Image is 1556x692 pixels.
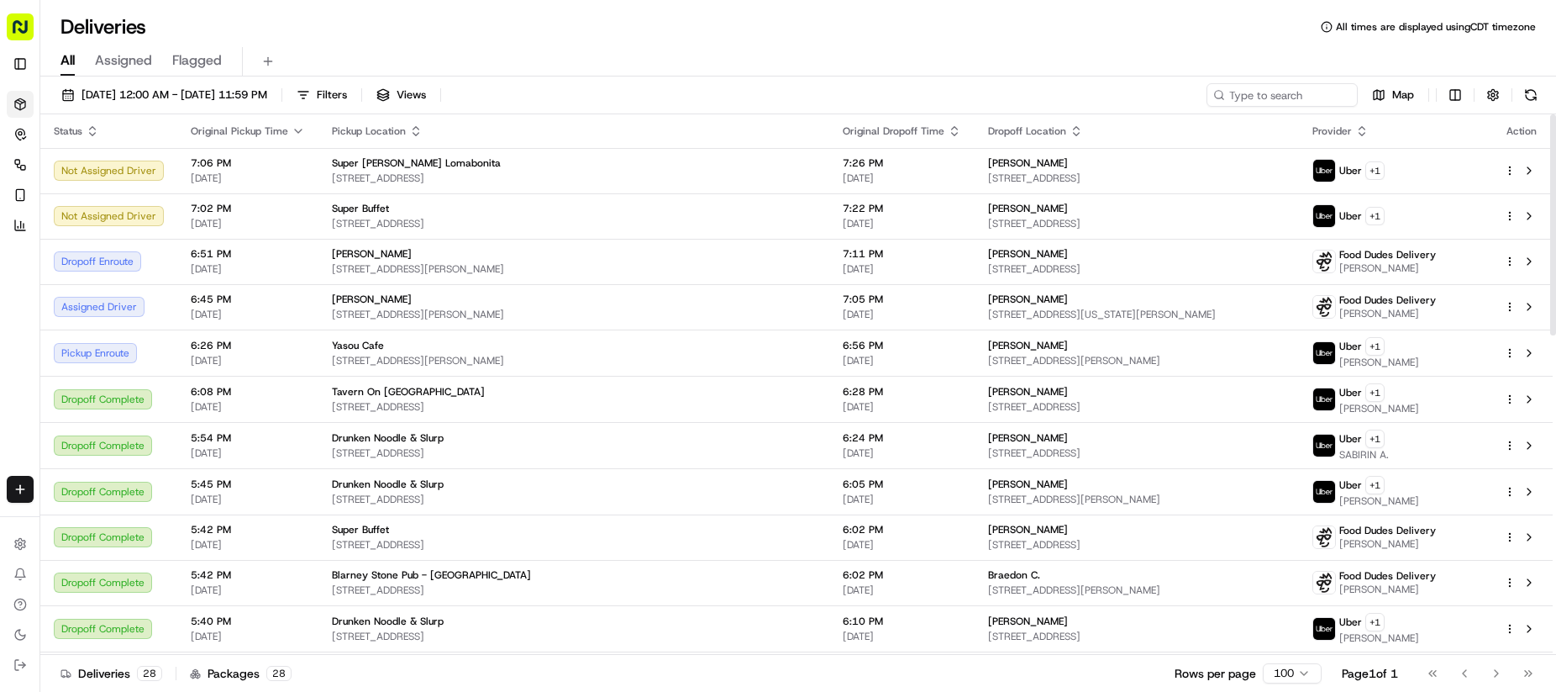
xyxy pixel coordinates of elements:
[843,493,961,506] span: [DATE]
[191,247,305,261] span: 6:51 PM
[1313,388,1335,410] img: uber-new-logo.jpeg
[988,262,1285,276] span: [STREET_ADDRESS]
[1339,524,1436,537] span: Food Dudes Delivery
[843,584,961,597] span: [DATE]
[988,202,1068,215] span: [PERSON_NAME]
[191,584,305,597] span: [DATE]
[988,584,1285,597] span: [STREET_ADDRESS][PERSON_NAME]
[191,493,305,506] span: [DATE]
[1339,248,1436,261] span: Food Dudes Delivery
[332,308,816,321] span: [STREET_ADDRESS][PERSON_NAME]
[95,50,152,71] span: Assigned
[988,493,1285,506] span: [STREET_ADDRESS][PERSON_NAME]
[332,247,412,261] span: [PERSON_NAME]
[1313,251,1335,272] img: food_dudes.png
[332,262,816,276] span: [STREET_ADDRESS][PERSON_NAME]
[843,156,961,170] span: 7:26 PM
[988,523,1068,536] span: [PERSON_NAME]
[191,615,305,628] span: 5:40 PM
[988,308,1285,321] span: [STREET_ADDRESS][US_STATE][PERSON_NAME]
[843,124,944,138] span: Original Dropoff Time
[397,87,426,103] span: Views
[172,50,222,71] span: Flagged
[988,172,1285,185] span: [STREET_ADDRESS]
[191,339,305,352] span: 6:26 PM
[1339,386,1362,399] span: Uber
[332,630,816,643] span: [STREET_ADDRESS]
[1339,261,1436,275] span: [PERSON_NAME]
[1313,572,1335,594] img: food_dudes.png
[332,615,444,628] span: Drunken Noodle & Slurp
[1339,494,1419,508] span: [PERSON_NAME]
[843,615,961,628] span: 6:10 PM
[332,124,406,138] span: Pickup Location
[843,385,961,399] span: 6:28 PM
[54,124,82,138] span: Status
[843,400,961,414] span: [DATE]
[843,354,961,367] span: [DATE]
[1313,526,1335,548] img: food_dudes.png
[332,339,384,352] span: Yasou Cafe
[843,630,961,643] span: [DATE]
[191,431,305,445] span: 5:54 PM
[1175,665,1256,682] p: Rows per page
[843,446,961,460] span: [DATE]
[317,87,347,103] span: Filters
[988,615,1068,628] span: [PERSON_NAME]
[1339,583,1436,596] span: [PERSON_NAME]
[191,446,305,460] span: [DATE]
[332,538,816,552] span: [STREET_ADDRESS]
[1339,164,1362,177] span: Uber
[1339,432,1362,446] span: Uber
[1342,665,1398,682] div: Page 1 of 1
[843,478,961,491] span: 6:05 PM
[988,630,1285,643] span: [STREET_ADDRESS]
[332,400,816,414] span: [STREET_ADDRESS]
[843,308,961,321] span: [DATE]
[1206,83,1358,107] input: Type to search
[332,293,412,306] span: [PERSON_NAME]
[60,13,146,40] h1: Deliveries
[191,568,305,582] span: 5:42 PM
[332,431,444,445] span: Drunken Noodle & Slurp
[843,172,961,185] span: [DATE]
[843,431,961,445] span: 6:24 PM
[988,339,1068,352] span: [PERSON_NAME]
[1365,383,1385,402] button: +1
[332,446,816,460] span: [STREET_ADDRESS]
[988,446,1285,460] span: [STREET_ADDRESS]
[843,217,961,230] span: [DATE]
[1519,83,1543,107] button: Refresh
[1313,205,1335,227] img: uber-new-logo.jpeg
[60,50,75,71] span: All
[1339,569,1436,583] span: Food Dudes Delivery
[332,478,444,491] span: Drunken Noodle & Slurp
[190,665,292,682] div: Packages
[1313,160,1335,182] img: uber-new-logo.jpeg
[843,339,961,352] span: 6:56 PM
[988,354,1285,367] span: [STREET_ADDRESS][PERSON_NAME]
[1313,342,1335,364] img: uber-new-logo.jpeg
[1339,209,1362,223] span: Uber
[1365,161,1385,180] button: +1
[1313,435,1335,457] img: uber-new-logo.jpeg
[54,83,275,107] button: [DATE] 12:00 AM - [DATE] 11:59 PM
[191,400,305,414] span: [DATE]
[191,630,305,643] span: [DATE]
[1313,618,1335,640] img: uber-new-logo.jpeg
[332,568,531,582] span: Blarney Stone Pub - [GEOGRAPHIC_DATA]
[988,124,1066,138] span: Dropoff Location
[191,354,305,367] span: [DATE]
[266,666,292,681] div: 28
[988,538,1285,552] span: [STREET_ADDRESS]
[988,385,1068,399] span: [PERSON_NAME]
[332,584,816,597] span: [STREET_ADDRESS]
[1339,537,1436,551] span: [PERSON_NAME]
[1339,402,1419,415] span: [PERSON_NAME]
[843,523,961,536] span: 6:02 PM
[988,293,1068,306] span: [PERSON_NAME]
[843,247,961,261] span: 7:11 PM
[1365,207,1385,225] button: +1
[1312,124,1352,138] span: Provider
[332,202,389,215] span: Super Buffet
